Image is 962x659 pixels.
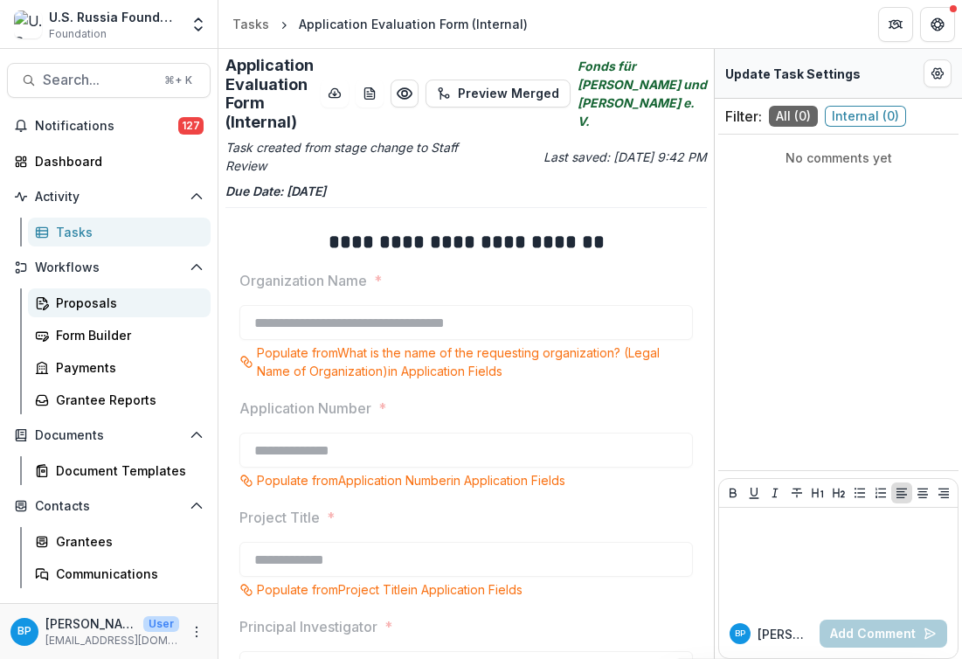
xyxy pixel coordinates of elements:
[239,616,377,637] p: Principal Investigator
[28,353,211,382] a: Payments
[7,183,211,211] button: Open Activity
[769,106,818,127] span: All ( 0 )
[257,580,523,599] p: Populate from Project Title in Application Fields
[725,65,861,83] p: Update Task Settings
[321,80,349,108] button: download-button
[17,626,31,637] div: Bennett P
[225,11,535,37] nav: breadcrumb
[933,482,954,503] button: Align Right
[239,398,371,419] p: Application Number
[45,614,136,633] p: [PERSON_NAME]
[820,620,947,648] button: Add Comment
[35,499,183,514] span: Contacts
[43,72,154,88] span: Search...
[239,270,367,291] p: Organization Name
[35,190,183,205] span: Activity
[143,616,179,632] p: User
[225,138,463,175] p: Task created from stage change to Staff Review
[56,326,197,344] div: Form Builder
[356,80,384,108] button: download-word-button
[186,621,207,642] button: More
[257,343,693,380] p: Populate from What is the name of the requesting organization? (Legal Name of Organization) in Ap...
[7,63,211,98] button: Search...
[849,482,870,503] button: Bullet List
[178,117,204,135] span: 127
[56,565,197,583] div: Communications
[225,56,314,131] h2: Application Evaluation Form (Internal)
[56,461,197,480] div: Document Templates
[56,223,197,241] div: Tasks
[744,482,765,503] button: Underline
[391,80,419,108] button: Preview 87b2acd7-3120-4bcc-8e3e-09863fb27d99.pdf
[225,11,276,37] a: Tasks
[56,294,197,312] div: Proposals
[35,260,183,275] span: Workflows
[725,106,762,127] p: Filter:
[735,629,745,638] div: Bennett P
[257,471,565,489] p: Populate from Application Number in Application Fields
[35,428,183,443] span: Documents
[49,26,107,42] span: Foundation
[725,149,952,167] p: No comments yet
[28,288,211,317] a: Proposals
[35,602,183,617] span: Data & Reporting
[161,71,196,90] div: ⌘ + K
[7,421,211,449] button: Open Documents
[186,7,211,42] button: Open entity switcher
[470,148,708,166] p: Last saved: [DATE] 9:42 PM
[7,112,211,140] button: Notifications127
[891,482,912,503] button: Align Left
[912,482,933,503] button: Align Center
[14,10,42,38] img: U.S. Russia Foundation
[28,559,211,588] a: Communications
[7,253,211,281] button: Open Workflows
[232,15,269,33] div: Tasks
[878,7,913,42] button: Partners
[239,507,320,528] p: Project Title
[45,633,179,649] p: [EMAIL_ADDRESS][DOMAIN_NAME]
[28,321,211,350] a: Form Builder
[723,482,744,503] button: Bold
[807,482,828,503] button: Heading 1
[825,106,906,127] span: Internal ( 0 )
[786,482,807,503] button: Strike
[49,8,179,26] div: U.S. Russia Foundation
[28,456,211,485] a: Document Templates
[28,385,211,414] a: Grantee Reports
[765,482,786,503] button: Italicize
[7,595,211,623] button: Open Data & Reporting
[56,532,197,551] div: Grantees
[299,15,528,33] div: Application Evaluation Form (Internal)
[225,182,707,200] p: Due Date: [DATE]
[828,482,849,503] button: Heading 2
[56,391,197,409] div: Grantee Reports
[578,57,707,130] i: Fonds für [PERSON_NAME] und [PERSON_NAME] e. V.
[920,7,955,42] button: Get Help
[7,492,211,520] button: Open Contacts
[758,625,813,643] p: [PERSON_NAME]
[28,527,211,556] a: Grantees
[28,218,211,246] a: Tasks
[35,119,178,134] span: Notifications
[35,152,197,170] div: Dashboard
[56,358,197,377] div: Payments
[924,59,952,87] button: Edit Form Settings
[426,80,571,108] button: Preview Merged
[7,147,211,176] a: Dashboard
[870,482,891,503] button: Ordered List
